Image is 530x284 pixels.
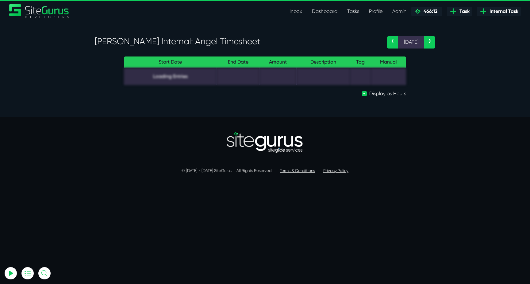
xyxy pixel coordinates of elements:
[364,5,387,18] a: Profile
[398,36,424,49] span: [DATE]
[323,168,348,173] a: Privacy Policy
[457,8,470,15] span: Task
[369,90,406,97] label: Display as Hours
[124,56,217,68] th: Start Date
[447,7,472,16] a: Task
[9,4,69,18] img: Sitegurus Logo
[9,4,69,18] a: SiteGurus
[307,5,342,18] a: Dashboard
[95,168,435,174] p: © [DATE] - [DATE] SiteGurus All Rights Reserved.
[95,36,378,47] h3: [PERSON_NAME] Internal: Angel Timesheet
[259,56,297,68] th: Amount
[371,56,406,68] th: Manual
[411,7,442,16] a: 466:12
[217,56,259,68] th: End Date
[296,56,350,68] th: Description
[424,36,435,49] a: ›
[350,56,371,68] th: Tag
[387,36,398,49] a: ‹
[477,7,521,16] a: Internal Task
[487,8,518,15] span: Internal Task
[387,5,411,18] a: Admin
[124,68,217,85] td: Loading Entries
[421,8,437,14] span: 466:12
[285,5,307,18] a: Inbox
[342,5,364,18] a: Tasks
[280,168,315,173] a: Terms & Conditions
